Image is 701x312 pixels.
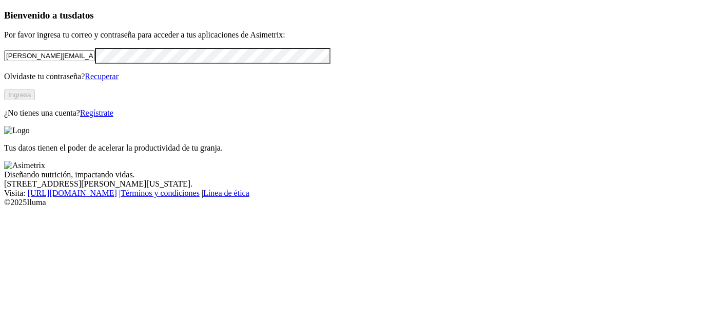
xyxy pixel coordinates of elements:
[85,72,119,81] a: Recuperar
[72,10,94,21] span: datos
[4,72,697,81] p: Olvidaste tu contraseña?
[4,198,697,207] div: © 2025 Iluma
[4,179,697,189] div: [STREET_ADDRESS][PERSON_NAME][US_STATE].
[4,89,35,100] button: Ingresa
[80,108,113,117] a: Regístrate
[121,189,200,197] a: Términos y condiciones
[203,189,249,197] a: Línea de ética
[4,50,95,61] input: Tu correo
[4,10,697,21] h3: Bienvenido a tus
[4,189,697,198] div: Visita : | |
[4,170,697,179] div: Diseñando nutrición, impactando vidas.
[4,143,697,153] p: Tus datos tienen el poder de acelerar la productividad de tu granja.
[4,126,30,135] img: Logo
[28,189,117,197] a: [URL][DOMAIN_NAME]
[4,108,697,118] p: ¿No tienes una cuenta?
[4,161,45,170] img: Asimetrix
[4,30,697,40] p: Por favor ingresa tu correo y contraseña para acceder a tus aplicaciones de Asimetrix:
